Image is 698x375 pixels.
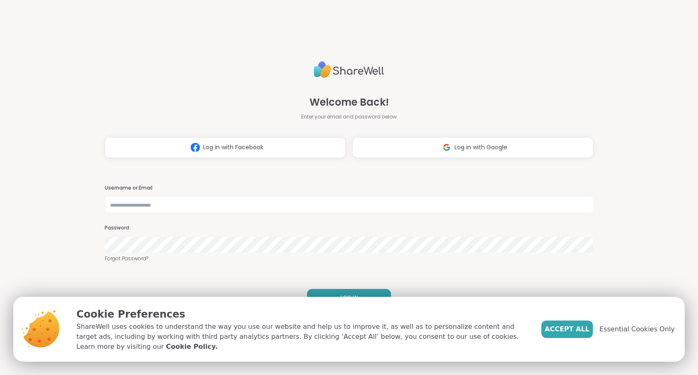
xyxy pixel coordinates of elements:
[340,294,358,301] span: LOG IN
[439,140,455,155] img: ShareWell Logomark
[455,143,507,152] span: Log in with Google
[307,289,391,306] button: LOG IN
[314,58,384,81] img: ShareWell Logo
[310,95,389,110] span: Welcome Back!
[105,137,346,158] button: Log in with Facebook
[76,322,528,352] p: ShareWell uses cookies to understand the way you use our website and help us to improve it, as we...
[105,255,593,262] a: Forgot Password?
[301,113,397,121] span: Enter your email and password below
[541,321,593,338] button: Accept All
[352,137,593,158] button: Log in with Google
[187,140,203,155] img: ShareWell Logomark
[105,185,593,192] h3: Username or Email
[166,342,217,352] a: Cookie Policy.
[76,307,528,322] p: Cookie Preferences
[105,225,593,232] h3: Password
[545,324,590,334] span: Accept All
[203,143,263,152] span: Log in with Facebook
[600,324,675,334] span: Essential Cookies Only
